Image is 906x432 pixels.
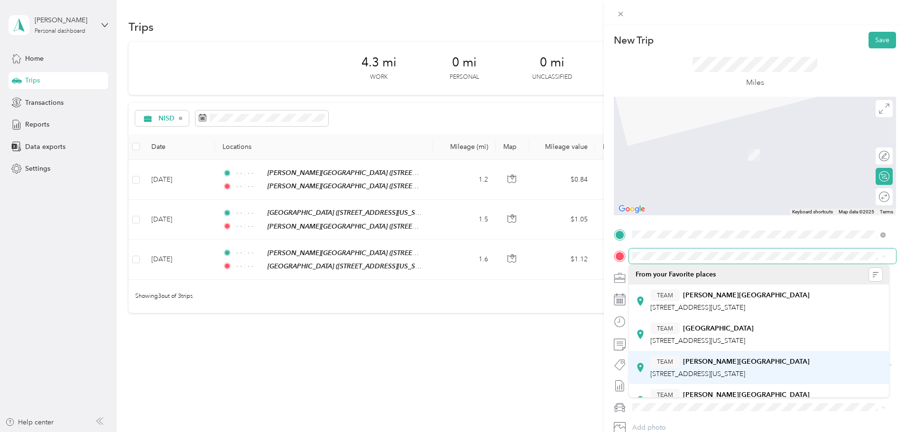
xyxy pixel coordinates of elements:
[616,203,647,215] img: Google
[683,358,810,366] strong: [PERSON_NAME][GEOGRAPHIC_DATA]
[650,322,680,334] button: TEAM
[839,209,874,214] span: Map data ©2025
[650,356,680,368] button: TEAM
[657,358,673,366] span: TEAM
[614,34,654,47] p: New Trip
[853,379,906,432] iframe: Everlance-gr Chat Button Frame
[636,270,716,279] span: From your Favorite places
[650,337,745,345] span: [STREET_ADDRESS][US_STATE]
[650,289,680,301] button: TEAM
[683,291,810,300] strong: [PERSON_NAME][GEOGRAPHIC_DATA]
[657,324,673,333] span: TEAM
[657,291,673,300] span: TEAM
[683,324,754,333] strong: [GEOGRAPHIC_DATA]
[616,203,647,215] a: Open this area in Google Maps (opens a new window)
[650,370,745,378] span: [STREET_ADDRESS][US_STATE]
[683,391,810,399] strong: [PERSON_NAME][GEOGRAPHIC_DATA]
[650,389,680,401] button: TEAM
[746,77,764,89] p: Miles
[792,209,833,215] button: Keyboard shortcuts
[657,391,673,399] span: TEAM
[869,32,896,48] button: Save
[650,303,745,312] span: [STREET_ADDRESS][US_STATE]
